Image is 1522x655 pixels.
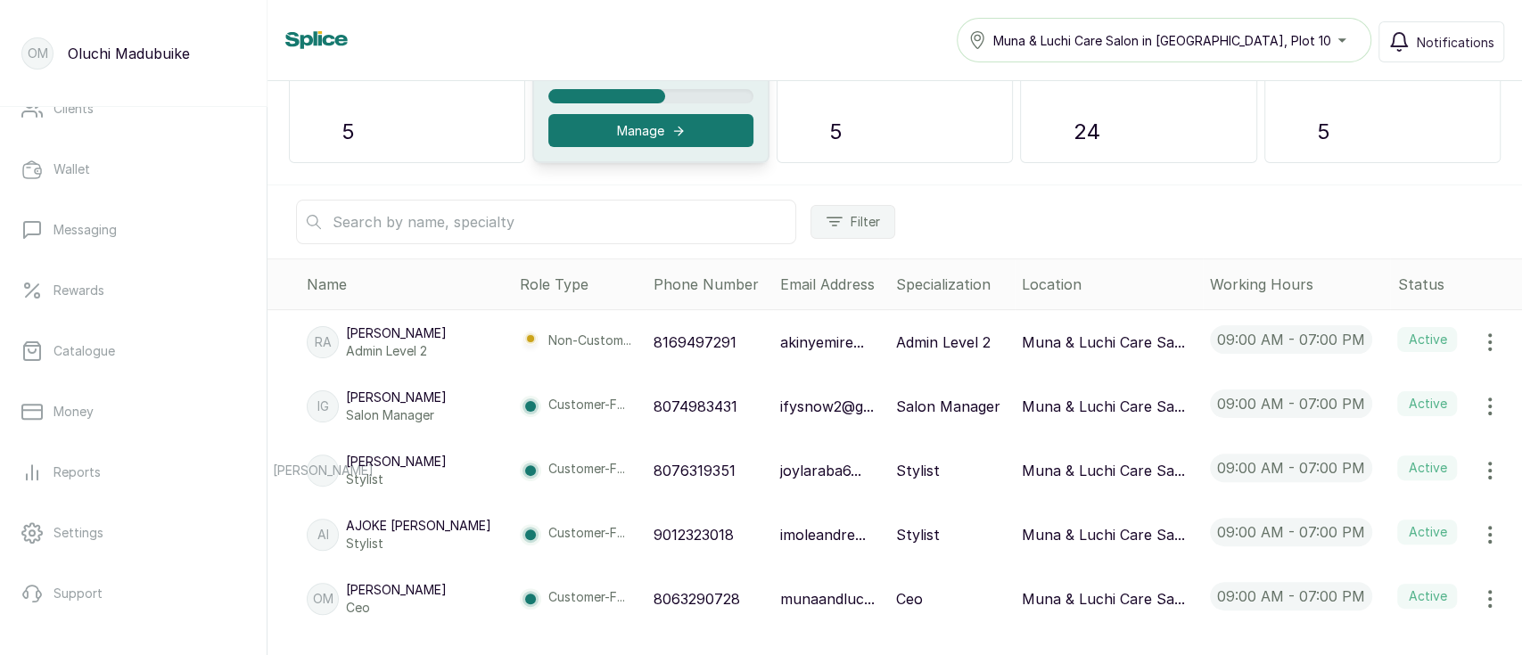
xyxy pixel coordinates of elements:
[346,342,447,360] p: Admin Level 2
[14,266,252,315] a: Rewards
[317,526,329,544] p: AI
[53,403,94,421] p: Money
[1397,274,1515,295] div: Status
[273,462,374,479] p: [PERSON_NAME]
[1210,325,1372,354] p: 09:00 am - 07:00 pm
[548,460,625,481] p: Customer-F...
[14,447,252,497] a: Reports
[346,535,491,553] p: Stylist
[1022,588,1185,610] p: Muna & Luchi Care Sa...
[346,517,491,535] p: Ajoke [PERSON_NAME]
[53,221,117,239] p: Messaging
[1397,327,1457,352] label: Active
[14,205,252,255] a: Messaging
[317,397,329,415] p: IG
[851,213,880,231] span: Filter
[296,200,796,244] input: Search by name, specialty
[548,396,625,417] p: Customer-F...
[1210,454,1372,482] p: 09:00 am - 07:00 pm
[68,43,190,64] p: Oluchi Madubuike
[1022,460,1185,481] p: Muna & Luchi Care Sa...
[346,471,447,488] p: Stylist
[896,460,940,481] p: Stylist
[53,585,103,602] p: Support
[307,274,506,295] div: Name
[548,114,753,147] button: Manage
[654,524,734,545] p: 9012323018
[1210,518,1372,546] p: 09:00 am - 07:00 pm
[14,144,252,194] a: Wallet
[1317,116,1485,148] p: 5
[780,396,874,417] p: ifysnow2@g...
[993,31,1331,50] span: Muna & Luchi Care Salon in [GEOGRAPHIC_DATA], Plot 10
[1397,391,1457,416] label: Active
[780,524,866,545] p: imoleandre...
[957,18,1371,62] button: Muna & Luchi Care Salon in [GEOGRAPHIC_DATA], Plot 10
[654,332,736,353] p: 8169497291
[896,588,923,610] p: Ceo
[53,463,101,481] p: Reports
[346,406,447,424] p: Salon Manager
[654,274,766,295] div: Phone Number
[896,332,991,353] p: Admin Level 2
[829,116,998,148] p: 5
[780,332,864,353] p: akinyemire...
[1210,274,1383,295] div: Working Hours
[1397,584,1457,609] label: Active
[780,588,875,610] p: munaandluc...
[341,116,510,148] p: 5
[654,396,737,417] p: 8074983431
[548,524,625,545] p: Customer-F...
[28,45,48,62] p: OM
[1022,396,1185,417] p: Muna & Luchi Care Sa...
[346,599,447,617] p: Ceo
[810,205,895,239] button: Filter
[1417,33,1494,52] span: Notifications
[14,84,252,134] a: Clients
[896,274,1008,295] div: Specialization
[780,274,882,295] div: Email Address
[313,590,333,608] p: OM
[1397,455,1457,480] label: Active
[548,588,625,610] p: Customer-F...
[548,332,631,353] p: Non-Custom...
[346,453,447,471] p: [PERSON_NAME]
[1210,389,1372,418] p: 09:00 am - 07:00 pm
[346,581,447,599] p: [PERSON_NAME]
[1022,524,1185,545] p: Muna & Luchi Care Sa...
[53,100,94,118] p: Clients
[14,326,252,376] a: Catalogue
[53,282,104,299] p: Rewards
[1022,274,1196,295] div: Location
[315,333,332,351] p: RA
[654,460,736,481] p: 8076319351
[53,524,103,542] p: Settings
[14,387,252,437] a: Money
[346,324,447,342] p: [PERSON_NAME]
[896,396,1000,417] p: Salon Manager
[346,389,447,406] p: [PERSON_NAME]
[1210,582,1372,610] p: 09:00 am - 07:00 pm
[1073,116,1241,148] p: 24
[53,160,90,178] p: Wallet
[14,508,252,558] a: Settings
[780,460,861,481] p: joylaraba6...
[1022,332,1185,353] p: Muna & Luchi Care Sa...
[654,588,740,610] p: 8063290728
[1378,21,1504,62] button: Notifications
[53,342,115,360] p: Catalogue
[14,569,252,618] a: Support
[896,524,940,545] p: Stylist
[520,274,639,295] div: Role Type
[1397,520,1457,544] label: Active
